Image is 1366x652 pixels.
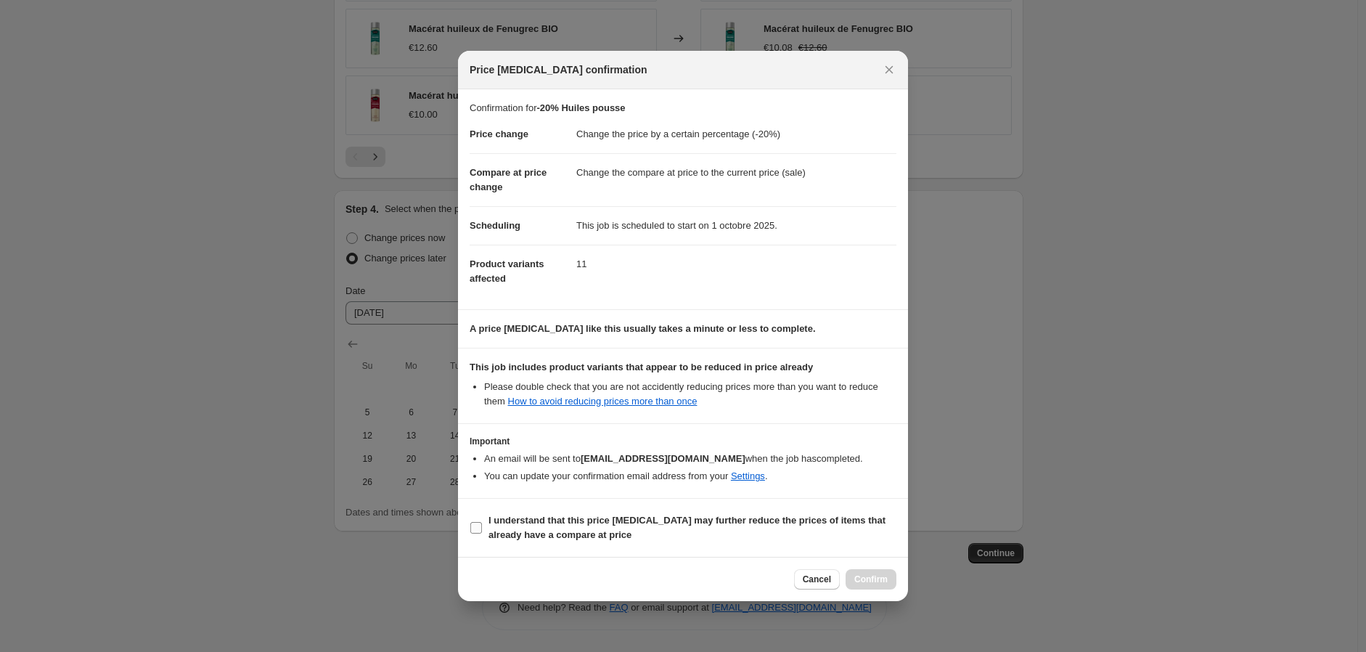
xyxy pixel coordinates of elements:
[576,153,896,192] dd: Change the compare at price to the current price (sale)
[484,452,896,466] li: An email will be sent to when the job has completed .
[470,323,816,334] b: A price [MEDICAL_DATA] like this usually takes a minute or less to complete.
[470,362,813,372] b: This job includes product variants that appear to be reduced in price already
[484,469,896,484] li: You can update your confirmation email address from your .
[731,470,765,481] a: Settings
[470,258,544,284] span: Product variants affected
[470,62,647,77] span: Price [MEDICAL_DATA] confirmation
[581,453,745,464] b: [EMAIL_ADDRESS][DOMAIN_NAME]
[470,220,520,231] span: Scheduling
[484,380,896,409] li: Please double check that you are not accidently reducing prices more than you want to reduce them
[576,206,896,245] dd: This job is scheduled to start on 1 octobre 2025.
[470,167,547,192] span: Compare at price change
[576,245,896,283] dd: 11
[470,129,528,139] span: Price change
[536,102,625,113] b: -20% Huiles pousse
[470,436,896,447] h3: Important
[488,515,886,540] b: I understand that this price [MEDICAL_DATA] may further reduce the prices of items that already h...
[794,569,840,590] button: Cancel
[576,115,896,153] dd: Change the price by a certain percentage (-20%)
[879,60,899,80] button: Close
[803,574,831,585] span: Cancel
[508,396,698,407] a: How to avoid reducing prices more than once
[470,101,896,115] p: Confirmation for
